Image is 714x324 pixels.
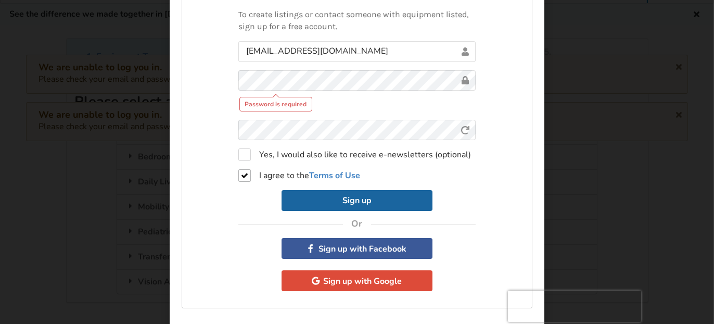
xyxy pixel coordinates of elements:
a: Terms of Use [309,170,360,181]
button: Sign up with Facebook [282,238,432,259]
label: Yes, I would also like to receive e-newsletters (optional) [238,148,471,161]
button: Sign up with Google [282,270,432,291]
div: Password is required [239,97,313,111]
p: To create listings or contact someone with equipment listed, sign up for a free account. [238,9,476,33]
button: Sign up [282,190,432,211]
label: I agree to the [238,169,360,182]
h4: Or [351,218,363,230]
iframe: reCAPTCHA [508,291,641,322]
input: Email address [238,41,476,62]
